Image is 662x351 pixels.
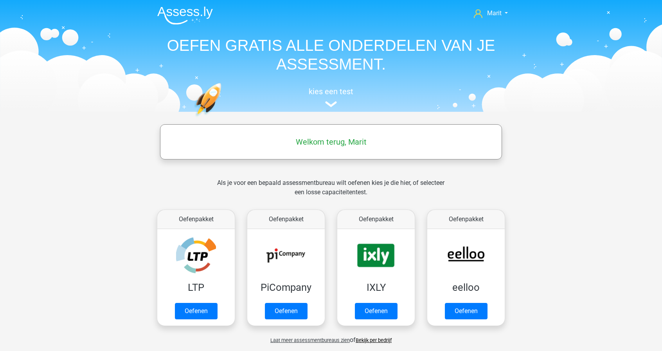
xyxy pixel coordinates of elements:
[265,303,308,319] a: Oefenen
[157,6,213,25] img: Assessly
[211,178,451,206] div: Als je voor een bepaald assessmentbureau wilt oefenen kies je die hier, of selecteer een losse ca...
[151,329,511,345] div: of
[445,303,488,319] a: Oefenen
[325,101,337,107] img: assessment
[175,303,218,319] a: Oefenen
[164,137,498,147] h5: Welkom terug, Marit
[471,9,511,18] a: Marit
[487,9,502,17] span: Marit
[194,83,252,154] img: oefenen
[356,337,392,343] a: Bekijk per bedrijf
[151,36,511,73] h1: OEFEN GRATIS ALLE ONDERDELEN VAN JE ASSESSMENT.
[151,87,511,107] a: kies een test
[151,87,511,96] h5: kies een test
[270,337,350,343] span: Laat meer assessmentbureaus zien
[355,303,398,319] a: Oefenen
